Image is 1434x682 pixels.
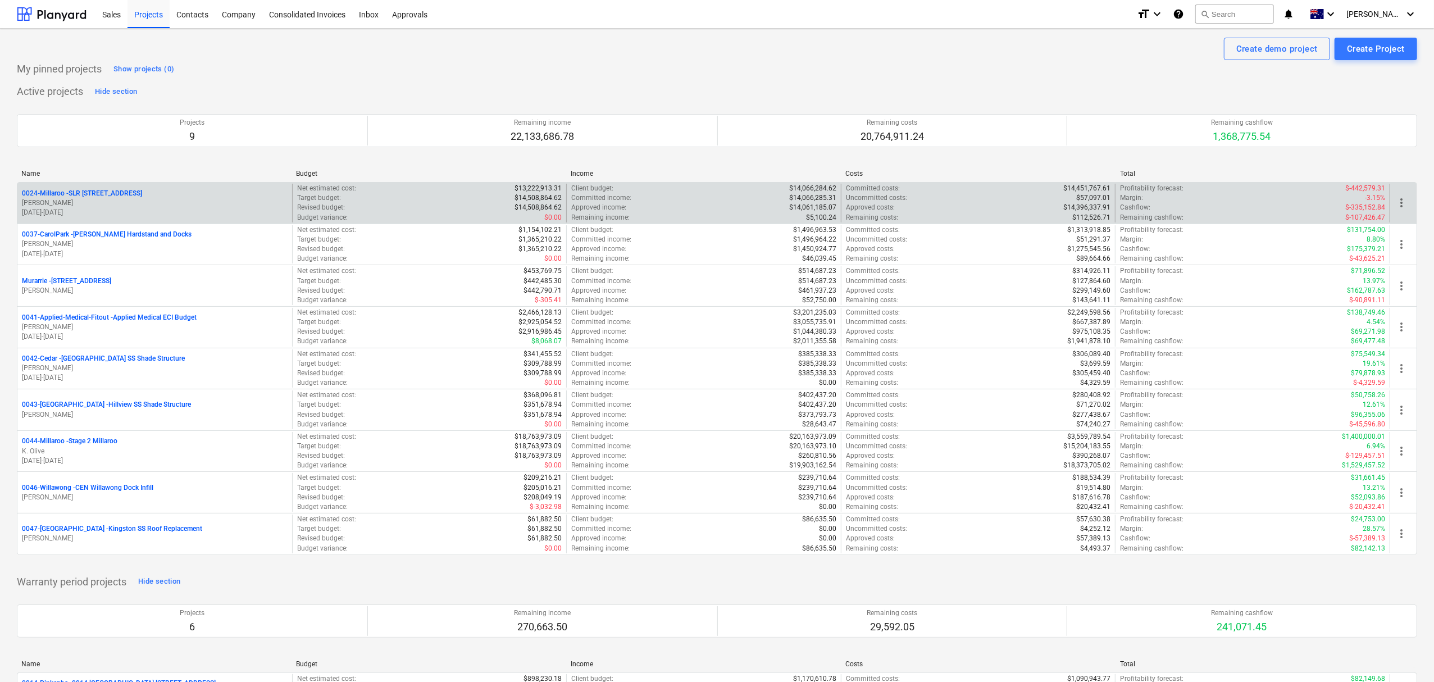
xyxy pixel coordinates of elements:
[571,254,630,263] p: Remaining income :
[1120,451,1150,461] p: Cashflow :
[518,235,562,244] p: $1,365,210.22
[861,130,924,143] p: 20,764,911.24
[297,213,348,222] p: Budget variance :
[515,451,562,461] p: $18,763,973.09
[846,193,907,203] p: Uncommitted costs :
[571,369,626,378] p: Approved income :
[1120,337,1183,346] p: Remaining cashflow :
[523,390,562,400] p: $368,096.81
[297,235,341,244] p: Target budget :
[571,420,630,429] p: Remaining income :
[297,225,356,235] p: Net estimated cost :
[1120,170,1386,178] div: Total
[22,313,288,342] div: 0041-Applied-Medical-Fitout -Applied Medical ECI Budget[PERSON_NAME][DATE]-[DATE]
[297,317,341,327] p: Target budget :
[17,62,102,76] p: My pinned projects
[1395,196,1408,210] span: more_vert
[571,244,626,254] p: Approved income :
[1072,390,1110,400] p: $280,408.92
[806,213,836,222] p: $5,100.24
[297,451,345,461] p: Revised budget :
[296,170,562,178] div: Budget
[22,276,111,286] p: Murarrie - [STREET_ADDRESS]
[22,332,288,342] p: [DATE] - [DATE]
[523,410,562,420] p: $351,678.94
[846,254,898,263] p: Remaining costs :
[1363,400,1385,410] p: 12.61%
[297,337,348,346] p: Budget variance :
[846,432,900,442] p: Committed costs :
[22,189,142,198] p: 0024-Millaroo - SLR [STREET_ADDRESS]
[1395,486,1408,499] span: more_vert
[802,420,836,429] p: $28,643.47
[111,60,177,78] button: Show projects (0)
[297,410,345,420] p: Revised budget :
[1363,276,1385,286] p: 13.97%
[511,130,574,143] p: 22,133,686.78
[1120,442,1143,451] p: Margin :
[1351,327,1385,337] p: $69,271.98
[518,225,562,235] p: $1,154,102.21
[523,359,562,369] p: $309,788.99
[846,235,907,244] p: Uncommitted costs :
[531,337,562,346] p: $8,068.07
[515,193,562,203] p: $14,508,864.62
[571,266,613,276] p: Client budget :
[180,130,204,143] p: 9
[1335,38,1417,60] button: Create Project
[846,286,895,295] p: Approved costs :
[1120,378,1183,388] p: Remaining cashflow :
[798,266,836,276] p: $514,687.23
[846,276,907,286] p: Uncommitted costs :
[1072,369,1110,378] p: $305,459.40
[1150,7,1164,21] i: keyboard_arrow_down
[22,286,288,295] p: [PERSON_NAME]
[1072,286,1110,295] p: $299,149.60
[1395,362,1408,375] span: more_vert
[1076,235,1110,244] p: $51,291.37
[1347,244,1385,254] p: $175,379.21
[1120,432,1183,442] p: Profitability forecast :
[846,451,895,461] p: Approved costs :
[1120,266,1183,276] p: Profitability forecast :
[544,378,562,388] p: $0.00
[845,170,1111,178] div: Costs
[1120,276,1143,286] p: Margin :
[1120,295,1183,305] p: Remaining cashflow :
[1120,225,1183,235] p: Profitability forecast :
[518,317,562,327] p: $2,925,054.52
[1120,235,1143,244] p: Margin :
[1076,193,1110,203] p: $57,097.01
[1120,410,1150,420] p: Cashflow :
[1120,369,1150,378] p: Cashflow :
[798,276,836,286] p: $514,687.23
[1120,244,1150,254] p: Cashflow :
[1076,254,1110,263] p: $89,664.66
[861,118,924,128] p: Remaining costs
[22,483,153,493] p: 0046-Willawong - CEN Willawong Dock Infill
[802,254,836,263] p: $46,039.45
[1076,420,1110,429] p: $74,240.27
[798,451,836,461] p: $260,810.56
[22,249,288,259] p: [DATE] - [DATE]
[571,359,631,369] p: Committed income :
[297,295,348,305] p: Budget variance :
[1351,369,1385,378] p: $79,878.93
[846,337,898,346] p: Remaining costs :
[1351,337,1385,346] p: $69,477.48
[511,118,574,128] p: Remaining income
[846,359,907,369] p: Uncommitted costs :
[1120,286,1150,295] p: Cashflow :
[1236,42,1318,56] div: Create demo project
[1347,225,1385,235] p: $131,754.00
[571,308,613,317] p: Client budget :
[1351,266,1385,276] p: $71,896.52
[846,317,907,327] p: Uncommitted costs :
[518,244,562,254] p: $1,365,210.22
[135,573,183,591] button: Hide section
[846,213,898,222] p: Remaining costs :
[22,354,185,363] p: 0042-Cedar - [GEOGRAPHIC_DATA] SS Shade Structure
[21,170,287,178] div: Name
[1072,317,1110,327] p: $667,387.89
[1072,349,1110,359] p: $306,089.40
